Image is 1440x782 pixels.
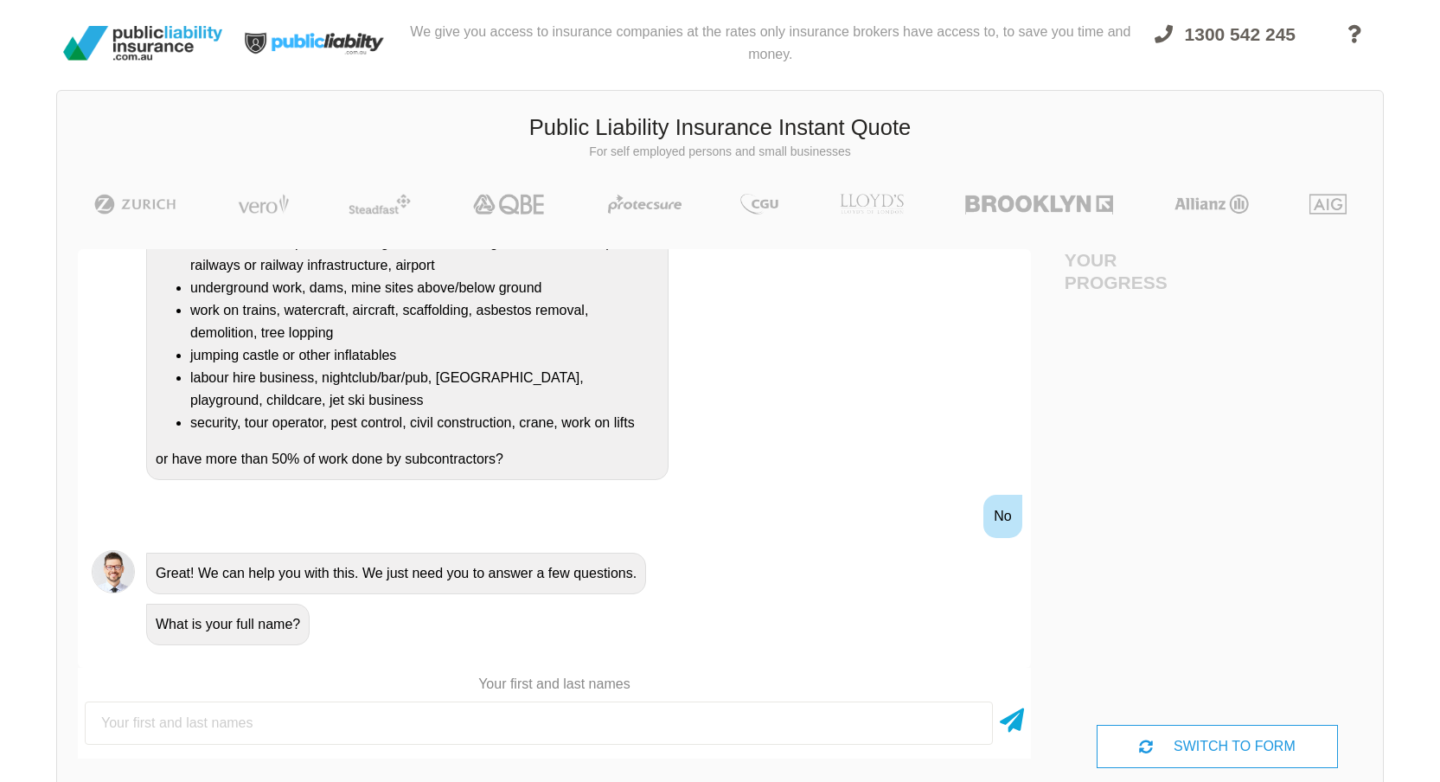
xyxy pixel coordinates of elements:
img: Zurich | Public Liability Insurance [86,194,184,215]
img: Steadfast | Public Liability Insurance [342,194,418,215]
span: 1300 542 245 [1185,24,1296,44]
div: No [983,495,1021,538]
li: work on trains, watercraft, aircraft, scaffolding, asbestos removal, demolition, tree lopping [190,299,659,344]
img: Allianz | Public Liability Insurance [1166,194,1258,215]
a: 1300 542 245 [1139,14,1311,80]
li: security, tour operator, pest control, civil construction, crane, work on lifts [190,412,659,434]
div: SWITCH TO FORM [1097,725,1337,768]
img: LLOYD's | Public Liability Insurance [830,194,913,215]
div: What is your full name? [146,604,310,645]
div: Great! We can help you with this. We just need you to answer a few questions. [146,553,646,594]
img: Public Liability Insurance Light [229,7,402,80]
img: Public Liability Insurance [56,19,229,67]
img: AIG | Public Liability Insurance [1302,194,1354,215]
li: underground work, dams, mine sites above/below ground [190,277,659,299]
input: Your first and last names [85,702,993,745]
p: For self employed persons and small businesses [70,144,1370,161]
li: labour hire business, nightclub/bar/pub, [GEOGRAPHIC_DATA], playground, childcare, jet ski business [190,367,659,412]
img: Chatbot | PLI [92,550,135,593]
h3: Public Liability Insurance Instant Quote [70,112,1370,144]
li: jumping castle or other inflatables [190,344,659,367]
div: We give you access to insurance companies at the rates only insurance brokers have access to, to ... [402,7,1139,80]
h4: Your Progress [1065,249,1218,292]
img: Brooklyn | Public Liability Insurance [958,194,1120,215]
p: Your first and last names [78,675,1031,694]
img: Vero | Public Liability Insurance [230,194,297,215]
img: QBE | Public Liability Insurance [463,194,556,215]
div: Do you undertake any work on or operate a business that is/has a: or have more than 50% of work d... [146,132,669,480]
img: Protecsure | Public Liability Insurance [601,194,688,215]
img: CGU | Public Liability Insurance [733,194,785,215]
